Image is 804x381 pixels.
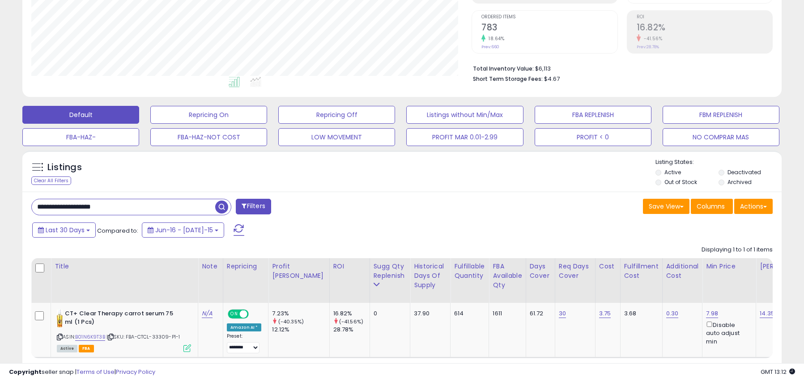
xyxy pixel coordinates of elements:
a: 30 [559,309,566,318]
div: Repricing [227,262,265,271]
div: Fulfillable Quantity [454,262,485,281]
b: Short Term Storage Fees: [473,75,543,83]
button: Columns [691,199,733,214]
a: Terms of Use [77,368,115,376]
span: OFF [247,310,262,318]
div: Cost [599,262,617,271]
div: Clear All Filters [31,176,71,185]
button: Actions [734,199,773,214]
span: Jun-16 - [DATE]-15 [155,226,213,234]
div: FBA Available Qty [493,262,522,290]
span: Last 30 Days [46,226,85,234]
div: Sugg Qty Replenish [374,262,407,281]
div: Days Cover [530,262,551,281]
h2: 16.82% [637,22,772,34]
div: Additional Cost [666,262,699,281]
a: 3.75 [599,309,611,318]
div: Disable auto adjust min [706,320,749,346]
div: Amazon AI * [227,323,262,331]
h2: 783 [481,22,617,34]
button: FBA REPLENISH [535,106,651,124]
button: Default [22,106,139,124]
button: Filters [236,199,271,214]
th: Please note that this number is a calculation based on your required days of coverage and your ve... [370,258,410,303]
strong: Copyright [9,368,42,376]
div: 614 [454,310,482,318]
div: 37.90 [414,310,443,318]
span: | SKU: FBA-CTCL-33309-P1-1 [106,333,180,340]
a: Privacy Policy [116,368,155,376]
label: Active [664,168,681,176]
small: Prev: 28.78% [637,44,659,50]
div: Profit [PERSON_NAME] [272,262,325,281]
li: $6,113 [473,63,766,73]
small: (-41.56%) [339,318,363,325]
div: ASIN: [57,310,191,351]
small: (-40.35%) [278,318,304,325]
div: Min Price [706,262,752,271]
button: Save View [643,199,689,214]
a: 0.30 [666,309,679,318]
small: Prev: 660 [481,44,499,50]
div: 0 [374,310,404,318]
div: 16.82% [333,310,370,318]
div: Req Days Cover [559,262,591,281]
div: 7.23% [272,310,329,318]
button: PROFIT < 0 [535,128,651,146]
label: Out of Stock [664,178,697,186]
small: -41.56% [641,35,663,42]
div: Preset: [227,333,262,353]
span: ON [229,310,240,318]
button: FBM REPLENISH [663,106,779,124]
p: Listing States: [655,158,782,167]
b: Total Inventory Value: [473,65,534,72]
a: B01N6K9T3B [75,333,105,341]
button: Repricing Off [278,106,395,124]
div: seller snap | | [9,368,155,377]
div: Note [202,262,219,271]
small: 18.64% [485,35,504,42]
span: $4.67 [544,75,560,83]
div: Fulfillment Cost [624,262,659,281]
a: 7.98 [706,309,718,318]
img: 41jBs54JyUL._SL40_.jpg [57,310,63,327]
div: Displaying 1 to 1 of 1 items [702,246,773,254]
span: Columns [697,202,725,211]
span: 2025-08-15 13:12 GMT [761,368,795,376]
span: All listings currently available for purchase on Amazon [57,345,77,352]
button: Jun-16 - [DATE]-15 [142,222,224,238]
span: Compared to: [97,226,138,235]
button: Repricing On [150,106,267,124]
b: CT+ Clear Therapy carrot serum 75 ml (1 Pcs) [65,310,174,328]
div: ROI [333,262,366,271]
span: ROI [637,15,772,20]
label: Archived [727,178,752,186]
button: FBA-HAZ-NOT COST [150,128,267,146]
div: 1611 [493,310,519,318]
button: LOW MOVEMENT [278,128,395,146]
a: 14.35 [760,309,774,318]
span: FBA [79,345,94,352]
button: PROFIT MAR 0.01-2.99 [406,128,523,146]
a: N/A [202,309,213,318]
div: Historical Days Of Supply [414,262,447,290]
div: 12.12% [272,326,329,334]
div: 28.78% [333,326,370,334]
button: NO COMPRAR MAS [663,128,779,146]
div: 61.72 [530,310,548,318]
button: Listings without Min/Max [406,106,523,124]
h5: Listings [47,161,82,174]
div: Title [55,262,194,271]
div: 3.68 [624,310,655,318]
button: FBA-HAZ- [22,128,139,146]
span: Ordered Items [481,15,617,20]
label: Deactivated [727,168,761,176]
button: Last 30 Days [32,222,96,238]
